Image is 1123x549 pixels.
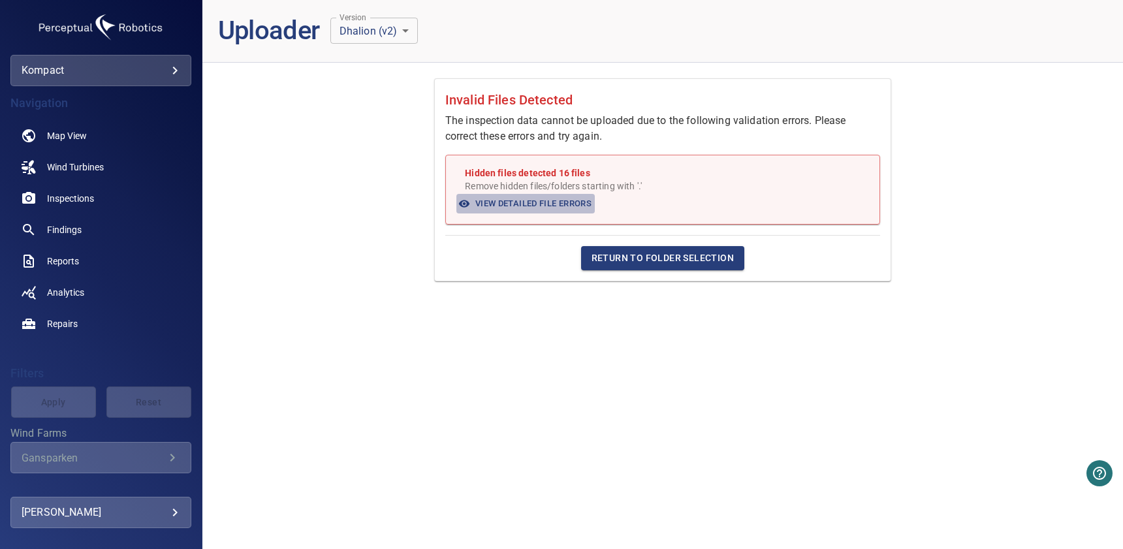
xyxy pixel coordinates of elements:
[330,18,419,44] div: Dhalion (v2)
[47,255,79,268] span: Reports
[47,223,82,236] span: Findings
[445,89,880,110] h1: Invalid Files Detected
[460,196,592,212] span: View Detailed File Errors
[47,317,78,330] span: Repairs
[22,60,180,81] div: kompact
[10,308,191,339] a: repairs noActive
[445,113,880,144] p: The inspection data cannot be uploaded due to the following validation errors. Please correct the...
[47,161,104,174] span: Wind Turbines
[592,250,734,266] span: Return to Folder Selection
[47,129,87,142] span: Map View
[10,245,191,277] a: reports noActive
[456,194,595,214] button: View Detailed File Errors
[10,367,191,380] h4: Filters
[10,277,191,308] a: analytics noActive
[465,180,868,193] p: Remove hidden files/folders starting with '.'
[10,428,191,439] label: Wind Farms
[10,120,191,151] a: map noActive
[47,192,94,205] span: Inspections
[10,97,191,110] h4: Navigation
[10,442,191,473] div: Wind Farms
[10,183,191,214] a: inspections noActive
[581,246,744,270] button: Return to Folder Selection
[47,286,84,299] span: Analytics
[35,10,166,44] img: kompact-logo
[10,214,191,245] a: findings noActive
[22,502,180,523] div: [PERSON_NAME]
[22,452,165,464] div: Gansparken
[10,151,191,183] a: windturbines noActive
[465,166,868,180] p: Hidden files detected 16 files
[10,55,191,86] div: kompact
[218,16,320,46] h1: Uploader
